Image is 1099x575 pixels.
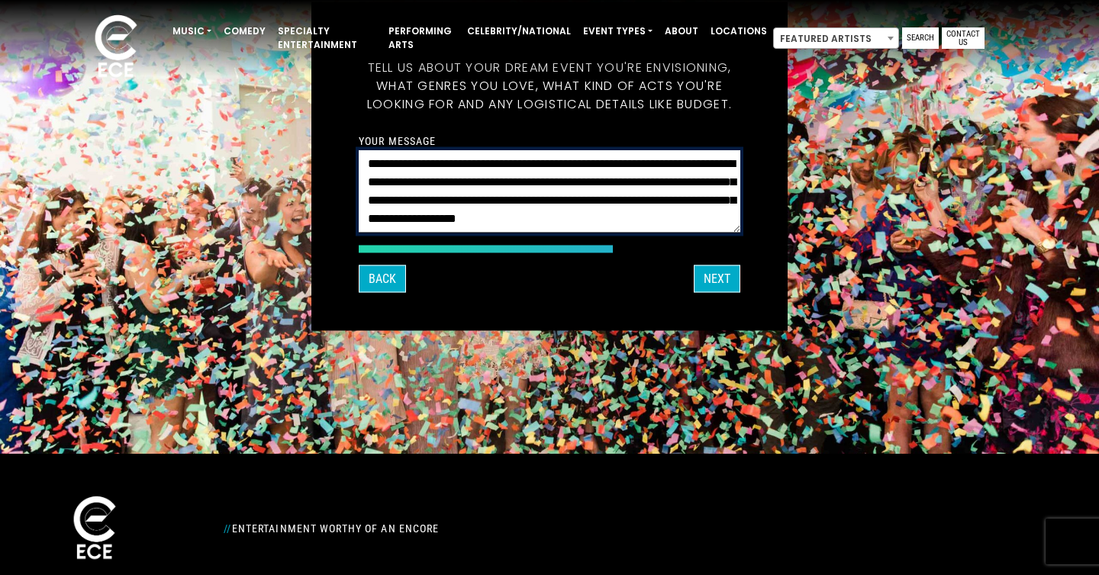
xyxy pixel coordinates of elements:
[704,18,773,44] a: Locations
[902,27,939,49] a: Search
[382,18,461,58] a: Performing Arts
[694,265,740,293] button: Next
[773,27,899,49] span: Featured Artists
[78,11,154,85] img: ece_new_logo_whitev2-1.png
[774,28,898,50] span: Featured Artists
[359,134,436,148] label: Your message
[359,265,406,293] button: Back
[214,516,717,541] div: Entertainment Worthy of an Encore
[56,492,133,566] img: ece_new_logo_whitev2-1.png
[224,522,231,535] span: //
[942,27,985,49] a: Contact Us
[577,18,659,44] a: Event Types
[659,18,704,44] a: About
[461,18,577,44] a: Celebrity/National
[166,18,218,44] a: Music
[272,18,382,58] a: Specialty Entertainment
[218,18,272,44] a: Comedy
